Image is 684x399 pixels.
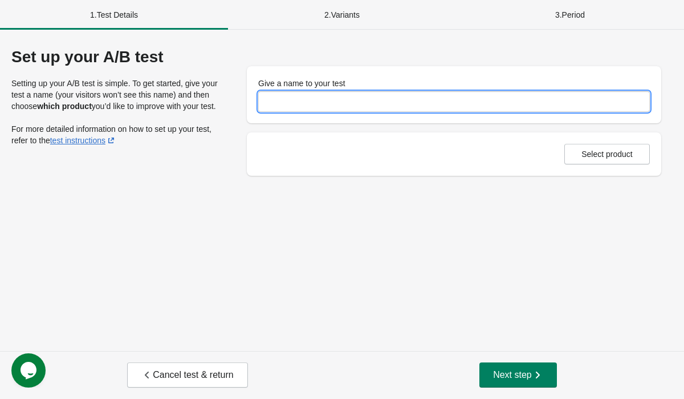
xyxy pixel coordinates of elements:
button: Select product [564,144,650,164]
span: Next step [493,369,543,381]
p: Setting up your A/B test is simple. To get started, give your test a name (your visitors won’t se... [11,78,224,112]
label: Give a name to your test [258,78,345,89]
div: Set up your A/B test [11,48,224,66]
strong: which product [37,102,92,111]
iframe: chat widget [11,353,48,388]
span: Select product [581,150,633,159]
span: Cancel test & return [141,369,233,381]
p: For more detailed information on how to set up your test, refer to the [11,123,224,146]
a: test instructions [50,136,117,145]
button: Cancel test & return [127,362,247,388]
button: Next step [479,362,557,388]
